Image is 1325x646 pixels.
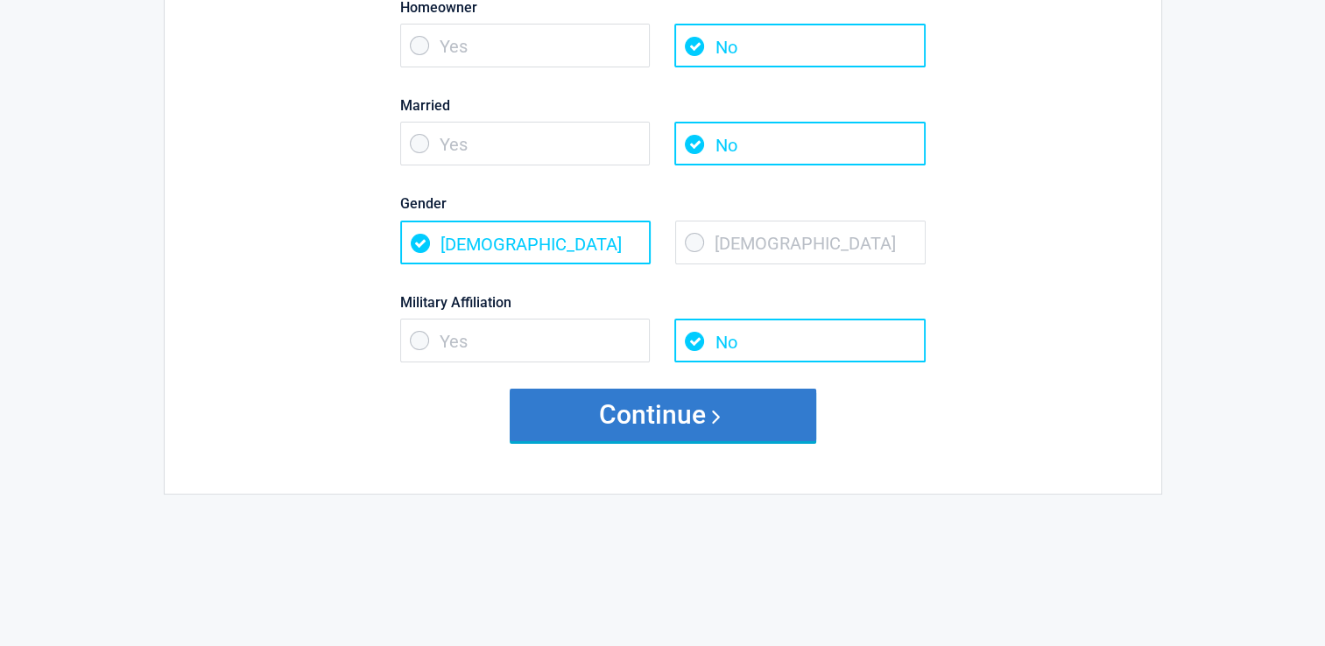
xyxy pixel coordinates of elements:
[400,24,651,67] span: Yes
[674,24,925,67] span: No
[400,94,926,117] label: Married
[674,122,925,165] span: No
[400,221,651,264] span: [DEMOGRAPHIC_DATA]
[400,319,651,362] span: Yes
[675,221,926,264] span: [DEMOGRAPHIC_DATA]
[400,192,926,215] label: Gender
[400,122,651,165] span: Yes
[510,389,816,441] button: Continue
[674,319,925,362] span: No
[400,291,926,314] label: Military Affiliation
